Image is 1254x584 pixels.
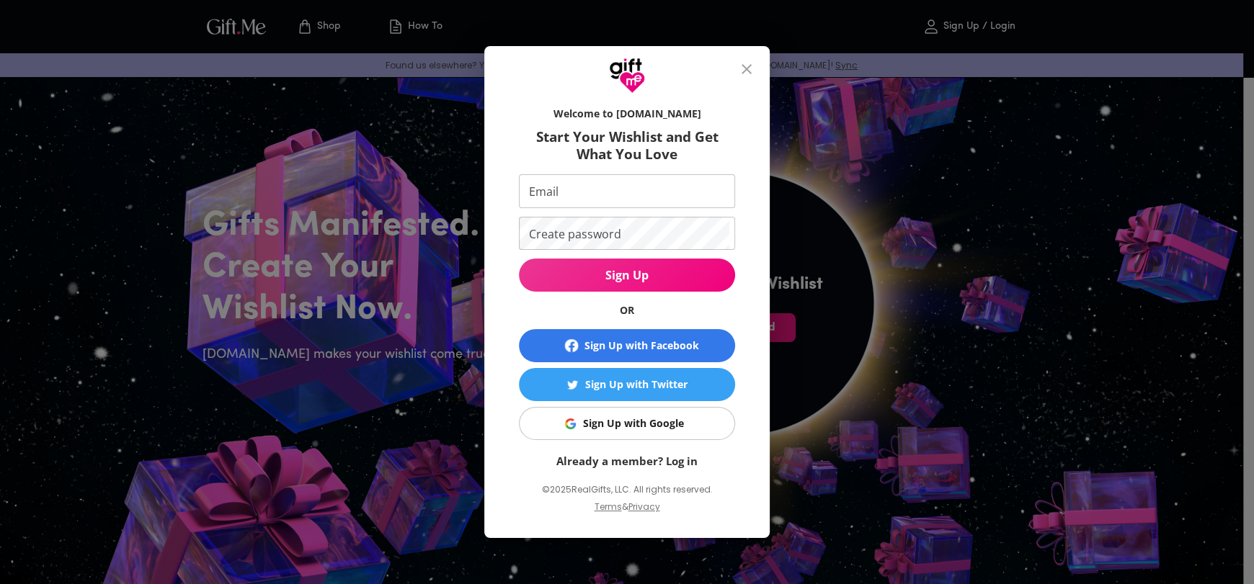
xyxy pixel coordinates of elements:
a: Privacy [628,500,660,513]
img: GiftMe Logo [609,58,645,94]
p: & [622,499,628,526]
button: Sign Up with Facebook [519,329,735,362]
button: Sign Up with TwitterSign Up with Twitter [519,368,735,401]
button: Sign Up with GoogleSign Up with Google [519,407,735,440]
div: Sign Up with Google [583,415,684,431]
h6: Start Your Wishlist and Get What You Love [519,128,735,163]
div: Sign Up with Facebook [584,338,699,354]
div: Sign Up with Twitter [585,377,688,392]
button: Sign Up [519,259,735,292]
a: Terms [595,500,622,513]
img: Sign Up with Google [565,418,576,429]
h6: OR [519,303,735,318]
img: Sign Up with Twitter [567,379,578,390]
span: Sign Up [519,267,735,283]
p: © 2025 RealGifts, LLC. All rights reserved. [519,480,735,499]
h6: Welcome to [DOMAIN_NAME] [519,107,735,121]
button: close [729,52,764,86]
a: Already a member? Log in [556,454,698,468]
